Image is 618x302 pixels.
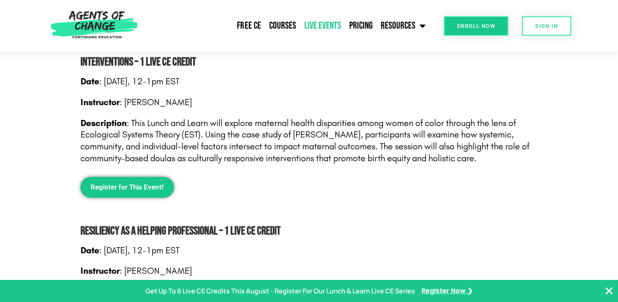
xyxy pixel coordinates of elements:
button: Close Banner [604,286,614,296]
h2: Ecological Systems Theory and Maternal Health Addressing Disparities for Women of Color Through C... [80,35,538,72]
span: Enroll Now [457,23,495,29]
a: Free CE [233,16,265,36]
strong: Description [80,118,127,128]
a: SIGN IN [522,16,571,36]
p: : [PERSON_NAME] [80,265,538,277]
strong: Date [80,245,99,256]
p: Get Up To 6 Live CE Credits This August - Register For Our Lunch & Learn Live CE Series [145,285,415,297]
p: : [PERSON_NAME] [80,97,538,108]
a: Live Events [300,16,345,36]
strong: Date [80,76,99,87]
nav: Menu [141,16,430,36]
a: Resources [376,16,429,36]
span: Register for This Event! [91,184,164,191]
a: Register for This Event! [80,177,174,198]
a: Pricing [345,16,376,36]
a: Courses [265,16,300,36]
strong: Instructor [80,97,120,108]
strong: Instructor [80,266,120,276]
p: : [DATE], 12-1pm EST [80,76,538,88]
a: Enroll Now [444,16,508,36]
span: SIGN IN [535,23,558,29]
p: : This Lunch and Learn will explore maternal health disparities among women of color through the ... [80,117,538,165]
h2: Resiliency as a Helping Professional – 1 Live CE Credit [80,222,538,241]
p: : [DATE], 12-1pm EST [80,245,538,257]
a: Register Now ❯ [422,285,473,297]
